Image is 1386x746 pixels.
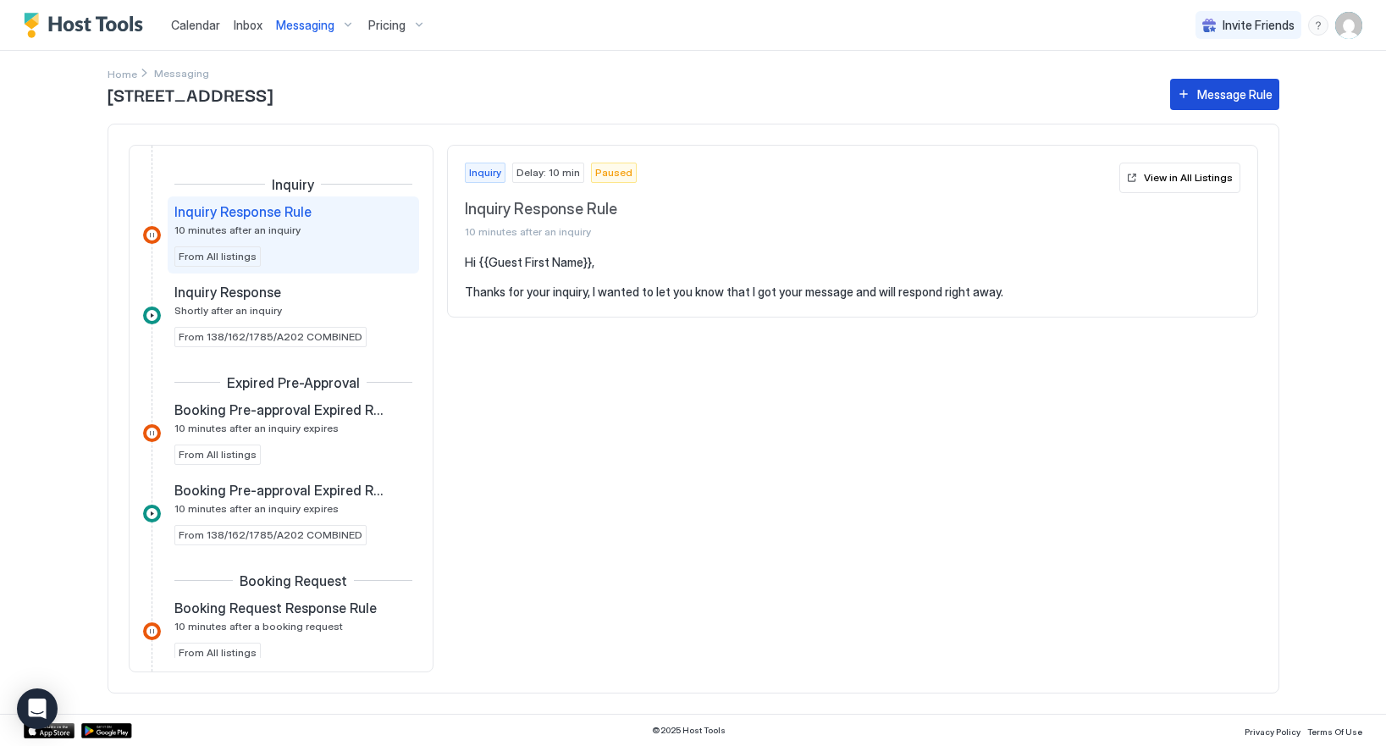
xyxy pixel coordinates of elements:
[516,165,580,180] span: Delay: 10 min
[17,688,58,729] div: Open Intercom Messenger
[1144,170,1233,185] div: View in All Listings
[174,620,343,633] span: 10 minutes after a booking request
[1307,727,1362,737] span: Terms Of Use
[174,401,385,418] span: Booking Pre-approval Expired Rule
[154,67,209,80] span: Breadcrumb
[368,18,406,33] span: Pricing
[1197,86,1273,103] div: Message Rule
[1223,18,1295,33] span: Invite Friends
[234,16,262,34] a: Inbox
[24,723,75,738] a: App Store
[1307,721,1362,739] a: Terms Of Use
[465,225,1113,238] span: 10 minutes after an inquiry
[595,165,632,180] span: Paused
[108,64,137,82] a: Home
[174,284,281,301] span: Inquiry Response
[179,329,362,345] span: From 138/162/1785/A202 COMBINED
[108,81,1153,107] span: [STREET_ADDRESS]
[1170,79,1279,110] button: Message Rule
[174,422,339,434] span: 10 minutes after an inquiry expires
[171,18,220,32] span: Calendar
[108,68,137,80] span: Home
[1119,163,1240,193] button: View in All Listings
[1335,12,1362,39] div: User profile
[174,304,282,317] span: Shortly after an inquiry
[179,249,257,264] span: From All listings
[469,165,501,180] span: Inquiry
[1245,727,1300,737] span: Privacy Policy
[81,723,132,738] a: Google Play Store
[465,255,1240,300] pre: Hi {{Guest First Name}}, Thanks for your inquiry, I wanted to let you know that I got your messag...
[171,16,220,34] a: Calendar
[1245,721,1300,739] a: Privacy Policy
[234,18,262,32] span: Inbox
[179,528,362,543] span: From 138/162/1785/A202 COMBINED
[179,645,257,660] span: From All listings
[108,64,137,82] div: Breadcrumb
[465,200,1113,219] span: Inquiry Response Rule
[174,224,301,236] span: 10 minutes after an inquiry
[652,725,726,736] span: © 2025 Host Tools
[240,572,347,589] span: Booking Request
[24,13,151,38] a: Host Tools Logo
[179,447,257,462] span: From All listings
[174,203,312,220] span: Inquiry Response Rule
[276,18,334,33] span: Messaging
[174,600,377,616] span: Booking Request Response Rule
[227,374,360,391] span: Expired Pre-Approval
[174,482,385,499] span: Booking Pre-approval Expired Rule
[1308,15,1328,36] div: menu
[174,502,339,515] span: 10 minutes after an inquiry expires
[272,176,314,193] span: Inquiry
